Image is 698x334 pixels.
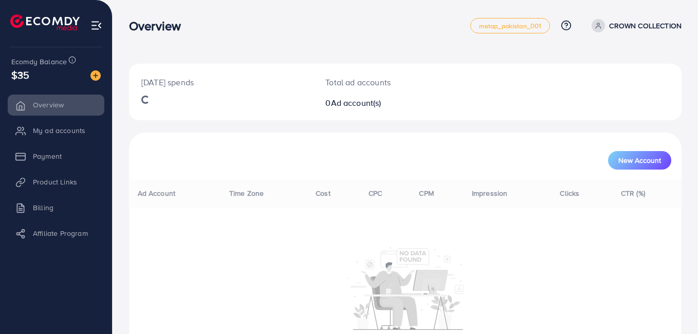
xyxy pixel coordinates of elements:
p: [DATE] spends [141,76,301,88]
img: logo [10,14,80,30]
span: $35 [11,67,29,82]
img: menu [90,20,102,31]
span: Ecomdy Balance [11,57,67,67]
h3: Overview [129,18,189,33]
p: Total ad accounts [325,76,439,88]
span: Ad account(s) [331,97,381,108]
span: New Account [618,157,661,164]
button: New Account [608,151,671,170]
h2: 0 [325,98,439,108]
a: metap_pakistan_001 [470,18,550,33]
img: image [90,70,101,81]
a: CROWN COLLECTION [587,19,682,32]
p: CROWN COLLECTION [609,20,682,32]
span: metap_pakistan_001 [479,23,542,29]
